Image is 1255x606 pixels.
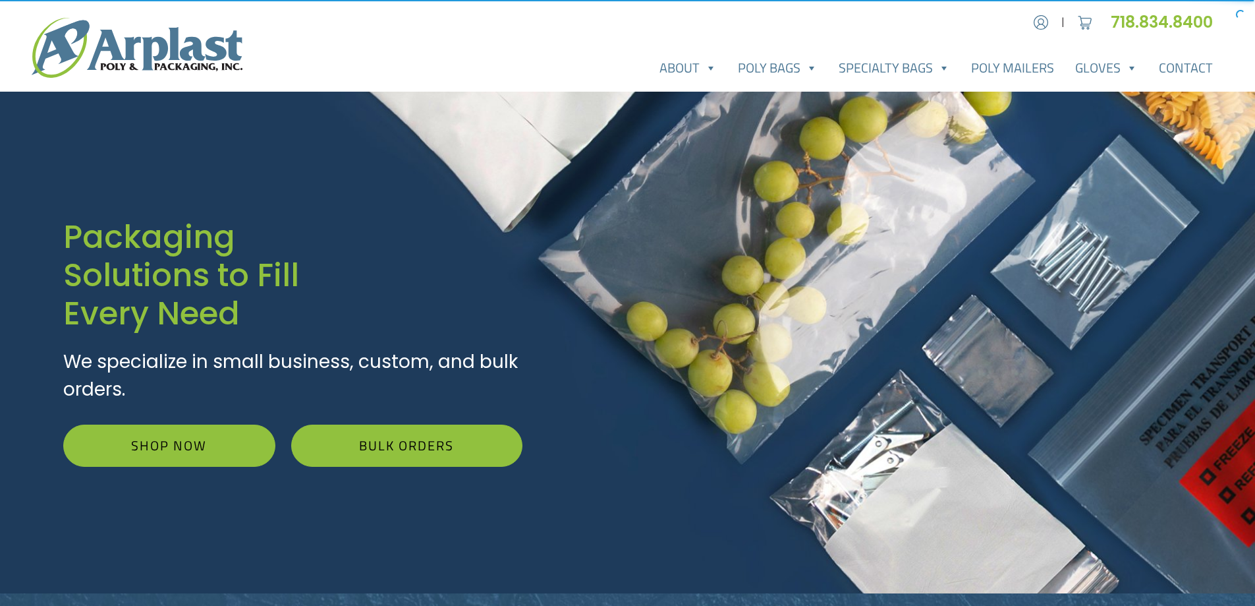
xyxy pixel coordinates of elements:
p: We specialize in small business, custom, and bulk orders. [63,348,522,404]
span: | [1061,15,1065,30]
a: Poly Mailers [961,55,1065,81]
h1: Packaging Solutions to Fill Every Need [63,218,522,332]
a: Gloves [1065,55,1148,81]
a: Poly Bags [727,55,828,81]
a: Bulk Orders [291,425,522,467]
a: Specialty Bags [828,55,961,81]
img: logo [32,18,242,78]
a: Contact [1148,55,1223,81]
a: Shop Now [63,425,275,467]
a: About [649,55,727,81]
a: 718.834.8400 [1111,11,1223,33]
